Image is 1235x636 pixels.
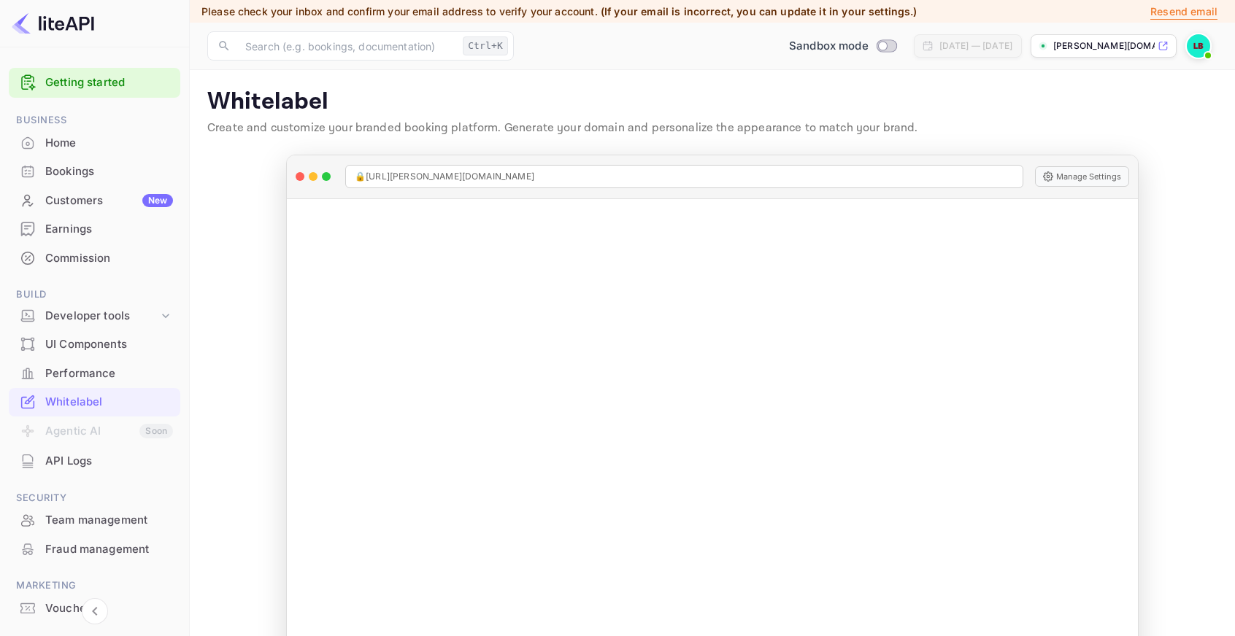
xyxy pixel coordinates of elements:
div: CustomersNew [9,187,180,215]
div: Getting started [9,68,180,98]
div: Fraud management [45,541,173,558]
div: UI Components [45,336,173,353]
div: Developer tools [9,303,180,329]
div: Ctrl+K [463,36,508,55]
div: API Logs [45,453,173,470]
p: Create and customize your branded booking platform. Generate your domain and personalize the appe... [207,120,1217,137]
a: Fraud management [9,535,180,562]
a: UI Components [9,330,180,357]
a: Vouchers [9,594,180,621]
div: Team management [45,512,173,529]
div: Commission [45,250,173,267]
a: Performance [9,360,180,387]
button: Collapse navigation [82,598,108,624]
span: Marketing [9,578,180,594]
button: Manage Settings [1035,166,1129,187]
div: Home [45,135,173,152]
input: Search (e.g. bookings, documentation) [236,31,457,61]
div: [DATE] — [DATE] [939,39,1012,53]
a: Home [9,129,180,156]
div: Earnings [9,215,180,244]
div: Home [9,129,180,158]
div: Switch to Production mode [783,38,902,55]
span: Security [9,490,180,506]
div: Team management [9,506,180,535]
a: Commission [9,244,180,271]
div: Fraud management [9,535,180,564]
div: Earnings [45,221,173,238]
img: LiteAPI logo [12,12,94,35]
div: New [142,194,173,207]
p: Resend email [1150,4,1217,20]
div: Commission [9,244,180,273]
div: Whitelabel [9,388,180,416]
a: Getting started [45,74,173,91]
div: Performance [45,365,173,382]
div: Customers [45,193,173,209]
span: Please check your inbox and confirm your email address to verify your account. [201,5,598,18]
a: API Logs [9,447,180,474]
img: Luis Balderas [1187,34,1210,58]
div: Performance [9,360,180,388]
p: Whitelabel [207,88,1217,117]
a: Whitelabel [9,388,180,415]
span: Build [9,287,180,303]
div: API Logs [9,447,180,476]
a: Team management [9,506,180,533]
span: Business [9,112,180,128]
a: CustomersNew [9,187,180,214]
span: (If your email is incorrect, you can update it in your settings.) [601,5,917,18]
span: 🔒 [URL][PERSON_NAME][DOMAIN_NAME] [355,170,534,183]
div: Developer tools [45,308,158,325]
div: Vouchers [45,600,173,617]
div: Whitelabel [45,394,173,411]
a: Bookings [9,158,180,185]
div: UI Components [9,330,180,359]
a: Earnings [9,215,180,242]
div: Bookings [9,158,180,186]
p: [PERSON_NAME][DOMAIN_NAME]... [1053,39,1155,53]
div: Vouchers [9,594,180,623]
div: Bookings [45,163,173,180]
span: Sandbox mode [789,38,869,55]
